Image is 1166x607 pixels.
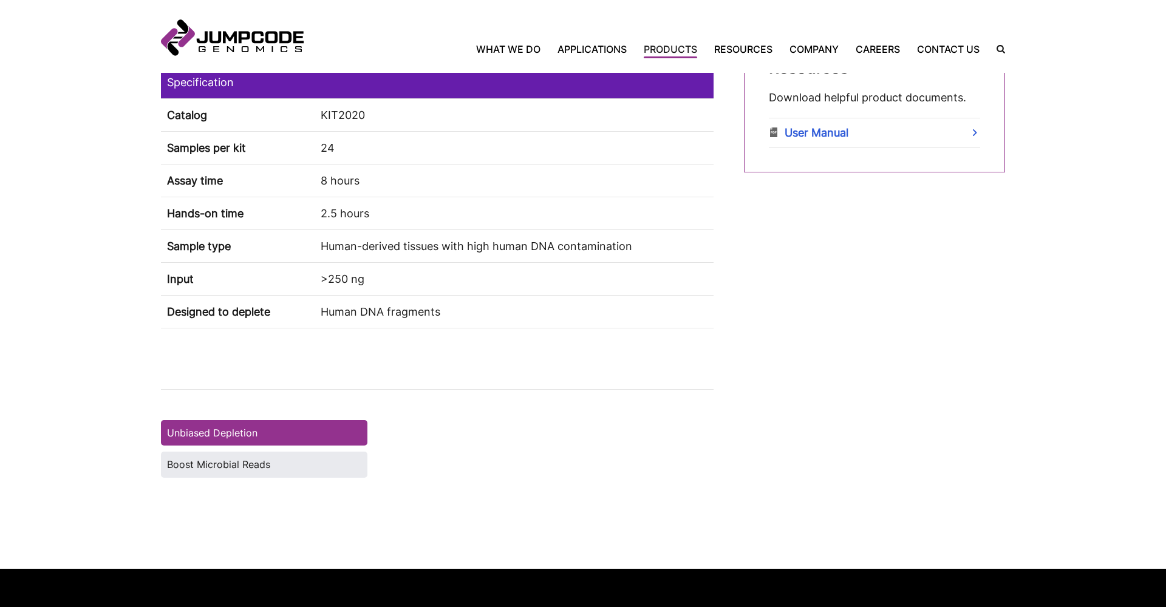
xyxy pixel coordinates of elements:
[909,42,988,56] a: Contact Us
[706,42,781,56] a: Resources
[549,42,635,56] a: Applications
[161,98,315,131] th: Catalog
[315,98,714,131] td: KIT2020
[161,66,714,99] td: Specification
[769,118,980,147] a: User Manual
[315,262,714,295] td: >250 ng
[769,89,980,106] p: Download helpful product documents.
[161,262,315,295] th: Input
[476,42,549,56] a: What We Do
[781,42,847,56] a: Company
[161,131,315,164] th: Samples per kit
[161,164,315,197] th: Assay time
[161,197,315,229] th: Hands-on time
[161,295,315,328] th: Designed to deplete
[315,131,714,164] td: 24
[315,295,714,328] td: Human DNA fragments
[635,42,706,56] a: Products
[304,42,988,56] nav: Primary Navigation
[315,164,714,197] td: 8 hours
[847,42,909,56] a: Careers
[315,229,714,262] td: Human-derived tissues with high human DNA contamination
[161,452,367,477] label: Boost Microbial Reads
[161,229,315,262] th: Sample type
[315,197,714,229] td: 2.5 hours
[988,45,1005,53] label: Search the site.
[161,420,367,446] label: Unbiased Depletion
